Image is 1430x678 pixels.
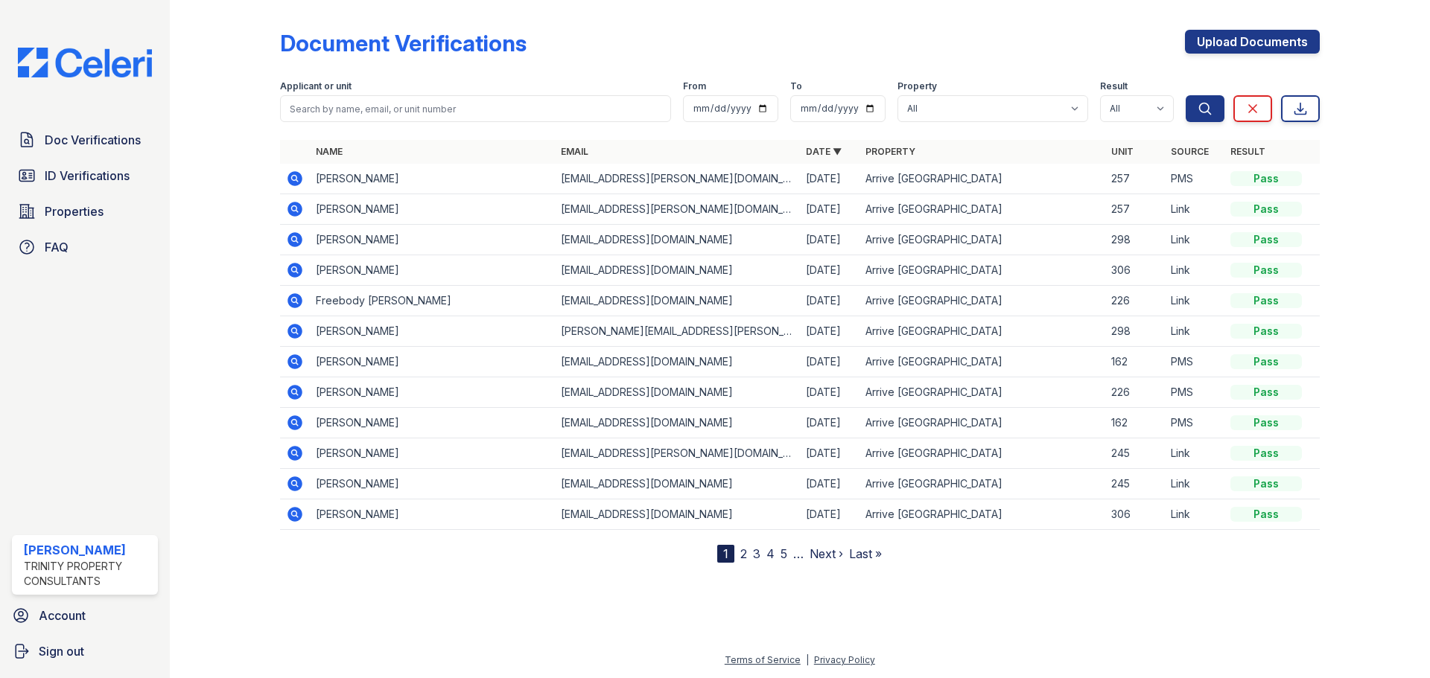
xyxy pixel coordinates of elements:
[1105,377,1165,408] td: 226
[1165,225,1224,255] td: Link
[12,232,158,262] a: FAQ
[310,286,555,316] td: Freebody [PERSON_NAME]
[683,80,706,92] label: From
[12,125,158,155] a: Doc Verifications
[1165,408,1224,438] td: PMS
[1185,30,1320,54] a: Upload Documents
[859,255,1105,286] td: Arrive [GEOGRAPHIC_DATA]
[800,316,859,347] td: [DATE]
[555,316,800,347] td: [PERSON_NAME][EMAIL_ADDRESS][PERSON_NAME][DOMAIN_NAME]
[806,654,809,665] div: |
[39,607,86,624] span: Account
[725,654,801,665] a: Terms of Service
[793,545,804,563] span: …
[1165,316,1224,347] td: Link
[1230,354,1302,369] div: Pass
[316,146,343,157] a: Name
[1165,255,1224,286] td: Link
[849,546,882,561] a: Last »
[800,194,859,225] td: [DATE]
[1105,286,1165,316] td: 226
[1165,438,1224,469] td: Link
[280,30,527,57] div: Document Verifications
[800,408,859,438] td: [DATE]
[1230,507,1302,522] div: Pass
[1230,476,1302,491] div: Pass
[859,316,1105,347] td: Arrive [GEOGRAPHIC_DATA]
[1165,194,1224,225] td: Link
[806,146,842,157] a: Date ▼
[1230,415,1302,430] div: Pass
[39,642,84,660] span: Sign out
[555,286,800,316] td: [EMAIL_ADDRESS][DOMAIN_NAME]
[310,499,555,530] td: [PERSON_NAME]
[1230,202,1302,217] div: Pass
[555,347,800,377] td: [EMAIL_ADDRESS][DOMAIN_NAME]
[814,654,875,665] a: Privacy Policy
[800,347,859,377] td: [DATE]
[1165,499,1224,530] td: Link
[859,377,1105,408] td: Arrive [GEOGRAPHIC_DATA]
[1230,146,1265,157] a: Result
[1230,263,1302,278] div: Pass
[790,80,802,92] label: To
[1165,164,1224,194] td: PMS
[555,408,800,438] td: [EMAIL_ADDRESS][DOMAIN_NAME]
[310,194,555,225] td: [PERSON_NAME]
[1111,146,1134,157] a: Unit
[310,469,555,499] td: [PERSON_NAME]
[1230,446,1302,461] div: Pass
[1230,385,1302,400] div: Pass
[859,286,1105,316] td: Arrive [GEOGRAPHIC_DATA]
[859,408,1105,438] td: Arrive [GEOGRAPHIC_DATA]
[859,347,1105,377] td: Arrive [GEOGRAPHIC_DATA]
[555,499,800,530] td: [EMAIL_ADDRESS][DOMAIN_NAME]
[310,438,555,469] td: [PERSON_NAME]
[865,146,915,157] a: Property
[555,377,800,408] td: [EMAIL_ADDRESS][DOMAIN_NAME]
[555,164,800,194] td: [EMAIL_ADDRESS][PERSON_NAME][DOMAIN_NAME]
[310,316,555,347] td: [PERSON_NAME]
[810,546,843,561] a: Next ›
[1105,194,1165,225] td: 257
[310,377,555,408] td: [PERSON_NAME]
[1171,146,1209,157] a: Source
[555,225,800,255] td: [EMAIL_ADDRESS][DOMAIN_NAME]
[859,225,1105,255] td: Arrive [GEOGRAPHIC_DATA]
[800,286,859,316] td: [DATE]
[310,408,555,438] td: [PERSON_NAME]
[1230,232,1302,247] div: Pass
[800,499,859,530] td: [DATE]
[45,131,141,149] span: Doc Verifications
[1105,469,1165,499] td: 245
[280,80,352,92] label: Applicant or unit
[897,80,937,92] label: Property
[1165,347,1224,377] td: PMS
[1105,438,1165,469] td: 245
[24,559,152,589] div: Trinity Property Consultants
[1105,164,1165,194] td: 257
[766,546,775,561] a: 4
[310,225,555,255] td: [PERSON_NAME]
[45,202,104,220] span: Properties
[1105,316,1165,347] td: 298
[555,194,800,225] td: [EMAIL_ADDRESS][PERSON_NAME][DOMAIN_NAME]
[310,347,555,377] td: [PERSON_NAME]
[310,164,555,194] td: [PERSON_NAME]
[1230,171,1302,186] div: Pass
[24,541,152,559] div: [PERSON_NAME]
[717,545,734,563] div: 1
[280,95,671,122] input: Search by name, email, or unit number
[1105,255,1165,286] td: 306
[781,546,787,561] a: 5
[800,164,859,194] td: [DATE]
[1165,469,1224,499] td: Link
[1105,225,1165,255] td: 298
[1100,80,1128,92] label: Result
[800,377,859,408] td: [DATE]
[800,225,859,255] td: [DATE]
[6,636,164,666] a: Sign out
[800,255,859,286] td: [DATE]
[859,469,1105,499] td: Arrive [GEOGRAPHIC_DATA]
